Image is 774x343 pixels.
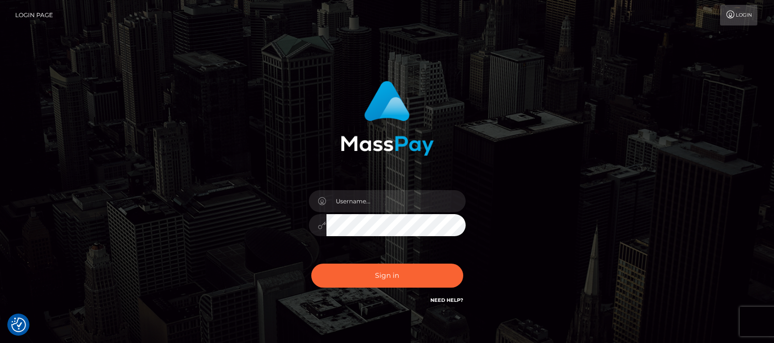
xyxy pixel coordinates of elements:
[15,5,53,25] a: Login Page
[11,318,26,332] button: Consent Preferences
[11,318,26,332] img: Revisit consent button
[720,5,757,25] a: Login
[311,264,463,288] button: Sign in
[341,81,434,156] img: MassPay Login
[430,297,463,303] a: Need Help?
[326,190,466,212] input: Username...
